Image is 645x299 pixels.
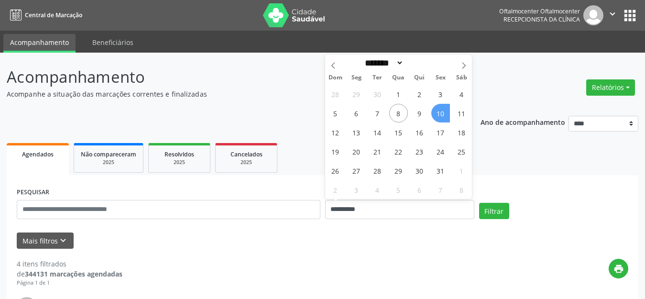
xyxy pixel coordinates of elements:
div: 2025 [155,159,203,166]
button: apps [622,7,638,24]
span: Outubro 5, 2025 [326,104,345,122]
strong: 344131 marcações agendadas [25,269,122,278]
button: Filtrar [479,203,509,219]
span: Novembro 7, 2025 [431,180,450,199]
button: Mais filtroskeyboard_arrow_down [17,233,74,249]
label: PESQUISAR [17,185,49,200]
span: Outubro 24, 2025 [431,142,450,161]
span: Outubro 26, 2025 [326,161,345,180]
span: Outubro 23, 2025 [410,142,429,161]
span: Outubro 17, 2025 [431,123,450,142]
span: Outubro 19, 2025 [326,142,345,161]
span: Novembro 1, 2025 [452,161,471,180]
div: de [17,269,122,279]
span: Novembro 2, 2025 [326,180,345,199]
span: Outubro 20, 2025 [347,142,366,161]
span: Outubro 27, 2025 [347,161,366,180]
span: Cancelados [230,150,262,158]
select: Month [362,58,404,68]
button:  [603,5,622,25]
span: Seg [346,75,367,81]
span: Outubro 16, 2025 [410,123,429,142]
span: Recepcionista da clínica [503,15,580,23]
div: 4 itens filtrados [17,259,122,269]
span: Dom [325,75,346,81]
span: Outubro 4, 2025 [452,85,471,103]
span: Outubro 28, 2025 [368,161,387,180]
span: Novembro 8, 2025 [452,180,471,199]
span: Outubro 14, 2025 [368,123,387,142]
span: Outubro 7, 2025 [368,104,387,122]
span: Novembro 5, 2025 [389,180,408,199]
span: Setembro 30, 2025 [368,85,387,103]
span: Outubro 12, 2025 [326,123,345,142]
span: Outubro 29, 2025 [389,161,408,180]
span: Sex [430,75,451,81]
span: Outubro 18, 2025 [452,123,471,142]
span: Novembro 4, 2025 [368,180,387,199]
span: Qua [388,75,409,81]
span: Novembro 6, 2025 [410,180,429,199]
span: Outubro 30, 2025 [410,161,429,180]
span: Outubro 2, 2025 [410,85,429,103]
i:  [607,9,618,19]
span: Central de Marcação [25,11,82,19]
span: Outubro 3, 2025 [431,85,450,103]
input: Year [404,58,435,68]
span: Agendados [22,150,54,158]
p: Ano de acompanhamento [481,116,565,128]
button: print [609,259,628,278]
div: Página 1 de 1 [17,279,122,287]
span: Sáb [451,75,472,81]
i: print [613,264,624,274]
a: Acompanhamento [3,34,76,53]
span: Ter [367,75,388,81]
p: Acompanhe a situação das marcações correntes e finalizadas [7,89,449,99]
span: Outubro 11, 2025 [452,104,471,122]
a: Central de Marcação [7,7,82,23]
span: Não compareceram [81,150,136,158]
span: Outubro 9, 2025 [410,104,429,122]
span: Resolvidos [164,150,194,158]
span: Outubro 15, 2025 [389,123,408,142]
span: Setembro 29, 2025 [347,85,366,103]
span: Outubro 31, 2025 [431,161,450,180]
span: Outubro 22, 2025 [389,142,408,161]
div: 2025 [81,159,136,166]
i: keyboard_arrow_down [58,235,68,246]
div: 2025 [222,159,270,166]
img: img [583,5,603,25]
span: Outubro 8, 2025 [389,104,408,122]
span: Setembro 28, 2025 [326,85,345,103]
span: Outubro 21, 2025 [368,142,387,161]
span: Outubro 25, 2025 [452,142,471,161]
span: Novembro 3, 2025 [347,180,366,199]
button: Relatórios [586,79,635,96]
p: Acompanhamento [7,65,449,89]
span: Qui [409,75,430,81]
a: Beneficiários [86,34,140,51]
span: Outubro 6, 2025 [347,104,366,122]
span: Outubro 10, 2025 [431,104,450,122]
div: Oftalmocenter Oftalmocenter [499,7,580,15]
span: Outubro 1, 2025 [389,85,408,103]
span: Outubro 13, 2025 [347,123,366,142]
